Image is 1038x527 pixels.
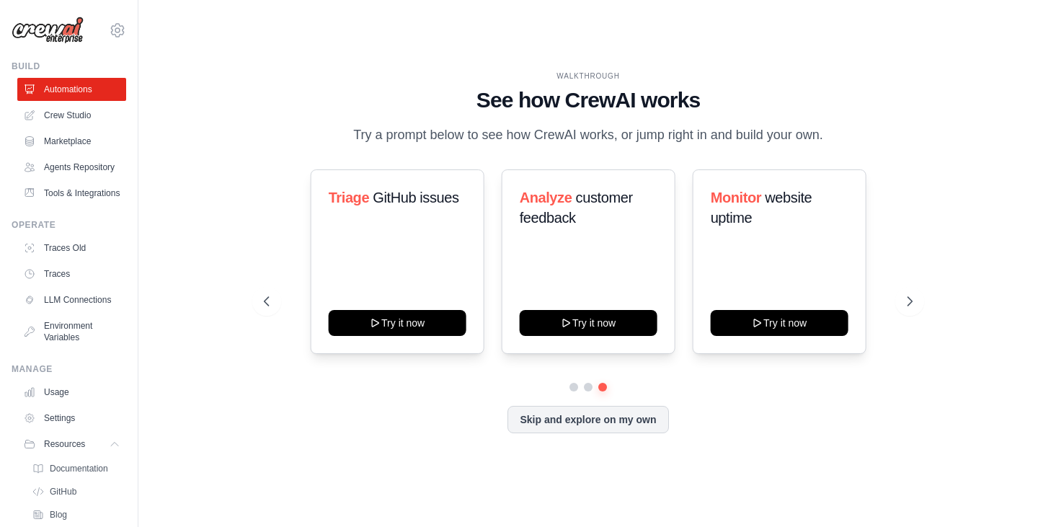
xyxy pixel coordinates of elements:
[44,438,85,450] span: Resources
[17,314,126,349] a: Environment Variables
[264,87,912,113] h1: See how CrewAI works
[328,310,466,336] button: Try it now
[507,406,668,433] button: Skip and explore on my own
[346,125,830,146] p: Try a prompt below to see how CrewAI works, or jump right in and build your own.
[966,458,1038,527] iframe: Chat Widget
[50,463,108,474] span: Documentation
[17,130,126,153] a: Marketplace
[17,433,126,456] button: Resources
[50,509,67,521] span: Blog
[264,71,912,81] div: WALKTHROUGH
[17,262,126,285] a: Traces
[17,236,126,260] a: Traces Old
[966,458,1038,527] div: Widget de chat
[12,17,84,44] img: Logo
[17,288,126,311] a: LLM Connections
[711,190,762,205] span: Monitor
[519,190,632,226] span: customer feedback
[12,363,126,375] div: Manage
[17,104,126,127] a: Crew Studio
[50,486,76,497] span: GitHub
[12,61,126,72] div: Build
[17,381,126,404] a: Usage
[26,459,126,479] a: Documentation
[711,190,812,226] span: website uptime
[373,190,458,205] span: GitHub issues
[17,407,126,430] a: Settings
[17,156,126,179] a: Agents Repository
[26,482,126,502] a: GitHub
[519,190,572,205] span: Analyze
[17,182,126,205] a: Tools & Integrations
[519,310,657,336] button: Try it now
[12,219,126,231] div: Operate
[328,190,369,205] span: Triage
[26,505,126,525] a: Blog
[17,78,126,101] a: Automations
[711,310,848,336] button: Try it now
